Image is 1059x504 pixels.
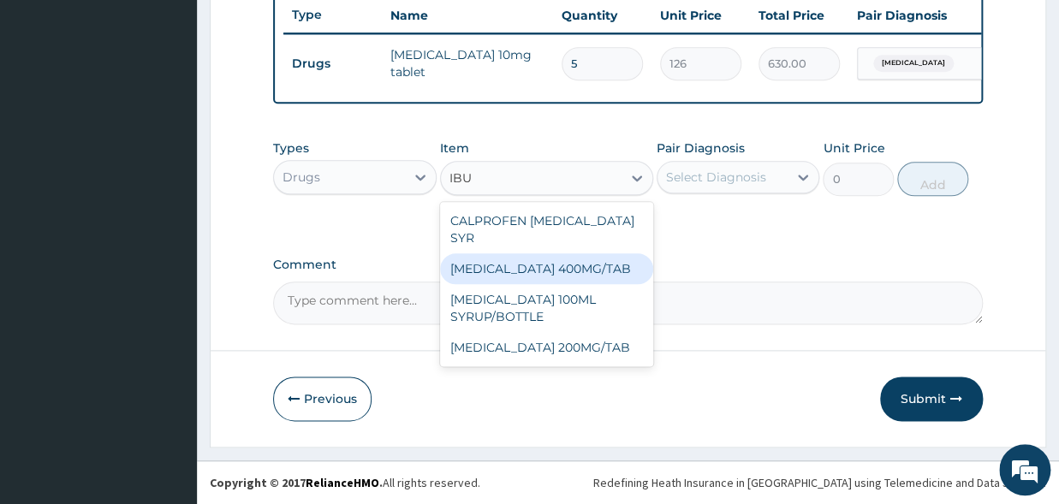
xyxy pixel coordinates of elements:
[273,258,983,272] label: Comment
[593,474,1046,491] div: Redefining Heath Insurance in [GEOGRAPHIC_DATA] using Telemedicine and Data Science!
[9,329,326,388] textarea: Type your message and hit 'Enter'
[32,86,69,128] img: d_794563401_company_1708531726252_794563401
[306,475,379,490] a: RelianceHMO
[382,38,553,89] td: [MEDICAL_DATA] 10mg tablet
[89,96,288,118] div: Chat with us now
[657,139,745,157] label: Pair Diagnosis
[873,55,954,72] span: [MEDICAL_DATA]
[283,169,320,186] div: Drugs
[440,205,653,253] div: CALPROFEN [MEDICAL_DATA] SYR
[273,377,372,421] button: Previous
[897,162,968,196] button: Add
[666,169,766,186] div: Select Diagnosis
[440,332,653,363] div: [MEDICAL_DATA] 200MG/TAB
[283,48,382,80] td: Drugs
[197,460,1059,504] footer: All rights reserved.
[273,141,309,156] label: Types
[440,284,653,332] div: [MEDICAL_DATA] 100ML SYRUP/BOTTLE
[880,377,983,421] button: Submit
[440,139,469,157] label: Item
[210,475,383,490] strong: Copyright © 2017 .
[281,9,322,50] div: Minimize live chat window
[823,139,884,157] label: Unit Price
[440,253,653,284] div: [MEDICAL_DATA] 400MG/TAB
[99,146,236,319] span: We're online!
